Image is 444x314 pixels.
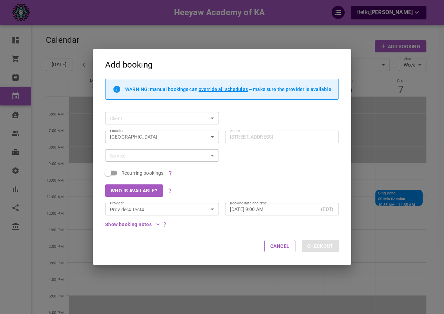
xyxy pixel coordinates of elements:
div: Stonehaven Springs Plaza [110,133,203,140]
svg: Use the Smart Clusters functionality to find the most suitable provider for the selected service ... [167,188,173,193]
svg: These notes are public and visible to admins, managers, providers and clients [162,222,168,227]
p: (EDT) [321,206,333,213]
svg: Recurring bookings are NOT packages [168,170,173,176]
button: Open [208,113,217,123]
p: WARNING: manual bookings can – make sure the provider is available [125,87,331,92]
h2: Add booking [93,49,351,79]
button: Open [208,151,217,160]
label: Address [230,128,243,133]
span: override all schedules [199,87,248,92]
label: Location [110,128,124,133]
input: Choose date, selected date is Sep 5, 2025 [230,206,318,213]
input: Type to search [107,114,196,123]
span: [GEOGRAPHIC_DATA] [110,134,157,140]
label: Booking date and time [230,201,266,206]
label: Provider [110,201,124,206]
button: Who is available? [105,184,163,197]
span: Recurring bookings [121,170,163,176]
button: Show booking notes [105,222,160,227]
button: Open [208,204,217,214]
button: Cancel [264,240,295,252]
